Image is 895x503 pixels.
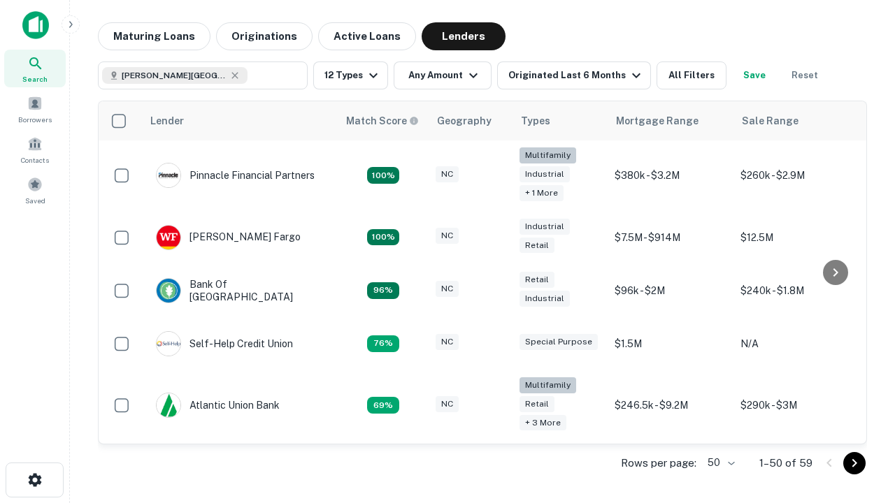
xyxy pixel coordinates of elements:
p: Rows per page: [621,455,696,472]
iframe: Chat Widget [825,347,895,414]
div: + 1 more [520,185,564,201]
button: Maturing Loans [98,22,210,50]
div: Pinnacle Financial Partners [156,163,315,188]
div: Atlantic Union Bank [156,393,280,418]
div: Bank Of [GEOGRAPHIC_DATA] [156,278,324,303]
td: $7.5M - $914M [608,211,733,264]
td: $96k - $2M [608,264,733,317]
div: Lender [150,112,184,129]
th: Lender [142,101,338,140]
th: Sale Range [733,101,859,140]
td: $1.5M [608,317,733,370]
button: Save your search to get updates of matches that match your search criteria. [732,61,777,89]
div: Sale Range [742,112,799,129]
button: All Filters [657,61,726,89]
img: picture [157,163,180,187]
h6: Match Score [346,113,416,129]
img: picture [157,393,180,417]
img: picture [157,332,180,356]
span: Saved [25,195,45,206]
img: picture [157,279,180,302]
span: Contacts [21,154,49,166]
td: $12.5M [733,211,859,264]
div: NC [436,166,459,182]
span: Borrowers [18,114,52,125]
div: Industrial [520,291,570,307]
button: Reset [782,61,827,89]
div: + 3 more [520,415,566,431]
td: $380k - $3.2M [608,140,733,211]
a: Search [4,50,66,87]
div: NC [436,396,459,412]
div: NC [436,334,459,350]
img: capitalize-icon.png [22,11,49,39]
div: NC [436,281,459,297]
td: N/A [733,317,859,370]
td: $290k - $3M [733,370,859,441]
div: Matching Properties: 10, hasApolloMatch: undefined [367,397,399,414]
th: Mortgage Range [608,101,733,140]
div: Matching Properties: 14, hasApolloMatch: undefined [367,282,399,299]
div: Capitalize uses an advanced AI algorithm to match your search with the best lender. The match sco... [346,113,419,129]
button: Originations [216,22,313,50]
button: 12 Types [313,61,388,89]
div: Retail [520,272,554,288]
div: Mortgage Range [616,112,699,129]
div: Retail [520,396,554,412]
button: Go to next page [843,452,866,474]
button: Originated Last 6 Months [497,61,651,89]
td: $240k - $1.8M [733,264,859,317]
span: [PERSON_NAME][GEOGRAPHIC_DATA], [GEOGRAPHIC_DATA] [122,69,227,82]
div: Industrial [520,166,570,182]
button: Any Amount [394,61,492,89]
div: Special Purpose [520,334,598,350]
div: 50 [702,453,737,473]
a: Borrowers [4,90,66,128]
th: Types [513,101,608,140]
p: 1–50 of 59 [759,455,812,472]
div: Matching Properties: 26, hasApolloMatch: undefined [367,167,399,184]
div: NC [436,228,459,244]
div: Types [521,112,550,129]
div: Multifamily [520,377,576,393]
span: Search [22,73,48,85]
div: Originated Last 6 Months [508,67,645,84]
button: Active Loans [318,22,416,50]
img: picture [157,226,180,249]
button: Lenders [422,22,506,50]
div: Industrial [520,219,570,235]
div: Geography [437,112,492,129]
a: Contacts [4,131,66,168]
div: Multifamily [520,147,576,163]
th: Geography [429,101,513,140]
td: $246.5k - $9.2M [608,370,733,441]
div: [PERSON_NAME] Fargo [156,225,301,250]
div: Matching Properties: 15, hasApolloMatch: undefined [367,229,399,246]
td: $260k - $2.9M [733,140,859,211]
a: Saved [4,171,66,209]
div: Retail [520,238,554,254]
div: Matching Properties: 11, hasApolloMatch: undefined [367,335,399,352]
div: Self-help Credit Union [156,331,293,356]
th: Capitalize uses an advanced AI algorithm to match your search with the best lender. The match sco... [338,101,429,140]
